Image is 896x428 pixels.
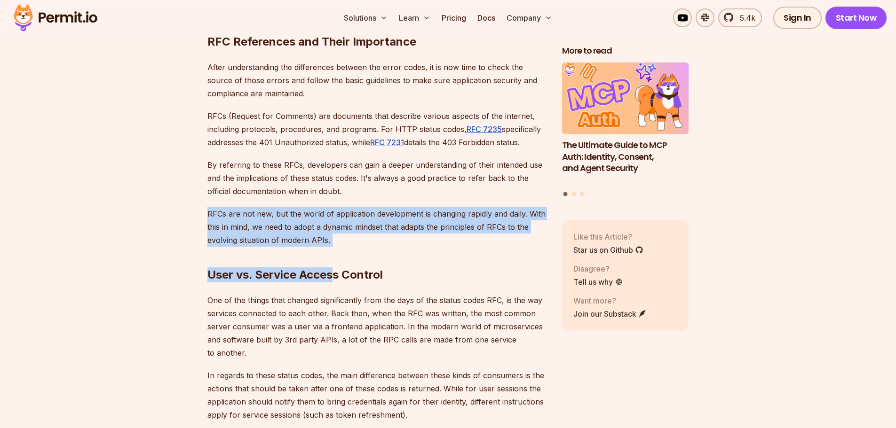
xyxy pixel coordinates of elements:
[773,7,822,29] a: Sign In
[474,8,499,27] a: Docs
[572,192,576,195] button: Go to slide 2
[207,369,547,421] p: In regards to these status codes, the main difference between these kinds of consumers is the act...
[562,62,689,134] img: The Ultimate Guide to MCP Auth: Identity, Consent, and Agent Security
[370,138,404,147] a: RFC 7231
[573,244,643,255] a: Star us on Github
[825,7,887,29] a: Start Now
[573,263,623,274] p: Disagree?
[718,8,762,27] a: 5.4k
[580,192,584,195] button: Go to slide 3
[573,308,647,319] a: Join our Substack
[207,158,547,198] p: By referring to these RFCs, developers can gain a deeper understanding of their intended use and ...
[467,125,502,134] a: RFC 7235
[340,8,391,27] button: Solutions
[562,62,689,186] li: 1 of 3
[207,109,547,149] p: RFCs (Request for Comments) are documents that describe various aspects of the internet, includin...
[503,8,556,27] button: Company
[562,62,689,186] a: The Ultimate Guide to MCP Auth: Identity, Consent, and Agent SecurityThe Ultimate Guide to MCP Au...
[395,8,434,27] button: Learn
[573,231,643,242] p: Like this Article?
[207,61,547,100] p: After understanding the differences between the error codes, it is now time to check the source o...
[573,295,647,306] p: Want more?
[207,207,547,247] p: RFCs are not new, but the world of application development is changing rapidly and daily. With th...
[207,294,547,359] p: One of the things that changed significantly from the days of the status codes RFC, is the way se...
[207,230,547,282] h2: User vs. Service Access Control
[438,8,470,27] a: Pricing
[562,45,689,57] h2: More to read
[734,12,755,23] span: 5.4k
[573,276,623,287] a: Tell us why
[563,192,568,196] button: Go to slide 1
[562,139,689,174] h3: The Ultimate Guide to MCP Auth: Identity, Consent, and Agent Security
[562,62,689,197] div: Posts
[9,2,102,34] img: Permit logo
